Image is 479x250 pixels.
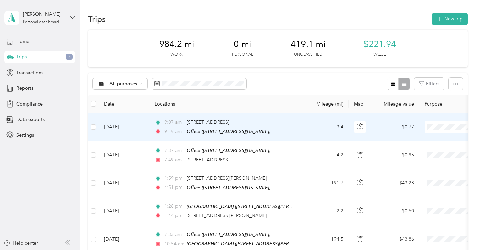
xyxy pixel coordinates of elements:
span: Settings [16,132,34,139]
span: Data exports [16,116,45,123]
span: 7:37 am [164,147,184,154]
th: Date [99,95,149,113]
th: Map [349,95,372,113]
span: 1:28 pm [164,203,184,210]
p: Work [170,52,183,58]
span: 419.1 mi [291,39,326,50]
p: Personal [232,52,253,58]
button: New trip [432,13,468,25]
th: Mileage value [372,95,419,113]
span: [GEOGRAPHIC_DATA] ([STREET_ADDRESS][PERSON_NAME]) [187,204,318,209]
span: Trips [16,53,27,60]
td: 2.2 [304,197,349,225]
span: 0 mi [234,39,251,50]
td: 191.7 [304,169,349,197]
div: [PERSON_NAME] [23,11,65,18]
span: 10:54 am [164,240,184,248]
span: [GEOGRAPHIC_DATA] ([STREET_ADDRESS][PERSON_NAME]) [187,241,318,247]
span: 9:15 am [164,128,184,135]
td: [DATE] [99,169,149,197]
div: Personal dashboard [23,20,59,24]
span: 7 [66,54,73,60]
td: 4.2 [304,141,349,169]
span: [STREET_ADDRESS][PERSON_NAME] [187,213,267,218]
span: 984.2 mi [159,39,194,50]
button: Help center [4,240,38,247]
p: Unclassified [294,52,322,58]
td: $0.95 [372,141,419,169]
span: 7:49 am [164,156,184,164]
span: 7:33 am [164,231,184,238]
td: [DATE] [99,113,149,141]
span: Compliance [16,100,43,108]
span: [STREET_ADDRESS] [187,157,229,163]
td: 3.4 [304,113,349,141]
th: Locations [149,95,304,113]
td: $0.77 [372,113,419,141]
span: 4:51 pm [164,184,184,191]
span: Office ([STREET_ADDRESS][US_STATE]) [187,129,270,134]
span: [STREET_ADDRESS][PERSON_NAME] [187,175,267,181]
span: [STREET_ADDRESS] [187,119,229,125]
span: Transactions [16,69,43,76]
span: Office ([STREET_ADDRESS][US_STATE]) [187,232,270,237]
td: $43.23 [372,169,419,197]
th: Mileage (mi) [304,95,349,113]
span: All purposes [109,82,137,86]
span: 1:59 pm [164,175,184,182]
span: Home [16,38,29,45]
h1: Trips [88,15,106,23]
span: 1:44 pm [164,212,184,219]
span: $221.94 [363,39,396,50]
span: Office ([STREET_ADDRESS][US_STATE]) [187,185,270,190]
td: $0.50 [372,197,419,225]
span: 9:07 am [164,119,184,126]
span: Reports [16,85,33,92]
td: [DATE] [99,197,149,225]
span: Office ([STREET_ADDRESS][US_STATE]) [187,148,270,153]
button: Filters [414,78,444,90]
p: Value [373,52,386,58]
td: [DATE] [99,141,149,169]
iframe: Everlance-gr Chat Button Frame [441,212,479,250]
